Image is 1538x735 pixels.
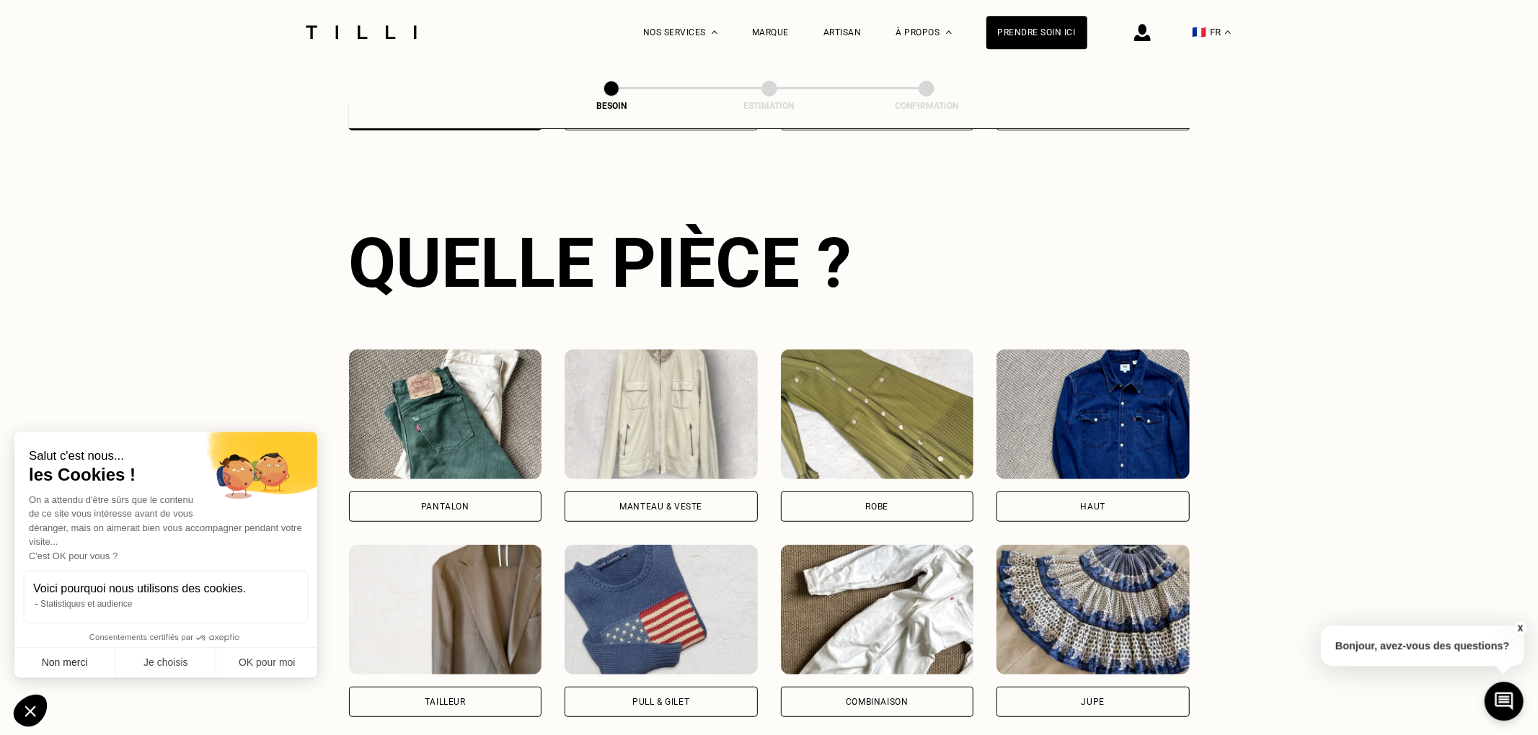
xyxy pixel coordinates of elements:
[301,25,422,39] img: Logo du service de couturière Tilli
[1134,24,1151,41] img: icône connexion
[1081,502,1105,511] div: Haut
[854,101,999,111] div: Confirmation
[781,349,974,479] img: Tilli retouche votre Robe
[823,27,862,37] a: Artisan
[565,545,758,674] img: Tilli retouche votre Pull & gilet
[752,27,789,37] a: Marque
[1225,30,1231,34] img: menu déroulant
[996,545,1190,674] img: Tilli retouche votre Jupe
[996,349,1190,479] img: Tilli retouche votre Haut
[712,30,717,34] img: Menu déroulant
[632,698,689,706] div: Pull & gilet
[781,545,974,674] img: Tilli retouche votre Combinaison
[1082,698,1105,706] div: Jupe
[986,16,1087,49] a: Prendre soin ici
[539,101,684,111] div: Besoin
[946,30,952,34] img: Menu déroulant à propos
[619,502,702,511] div: Manteau & Veste
[565,349,758,479] img: Tilli retouche votre Manteau & Veste
[1513,620,1527,636] button: X
[421,502,469,511] div: Pantalon
[425,698,466,706] div: Tailleur
[349,349,542,479] img: Tilli retouche votre Pantalon
[349,223,1190,303] div: Quelle pièce ?
[846,698,909,706] div: Combinaison
[1321,625,1524,666] p: Bonjour, avez-vous des questions?
[1193,25,1207,39] span: 🇫🇷
[349,545,542,674] img: Tilli retouche votre Tailleur
[866,502,888,511] div: Robe
[697,101,841,111] div: Estimation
